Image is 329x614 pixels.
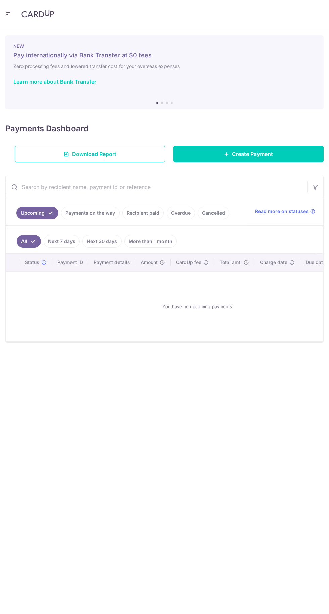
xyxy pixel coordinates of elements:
[72,150,116,158] span: Download Report
[255,208,315,215] a: Read more on statuses
[21,10,54,18] img: CardUp
[5,123,89,135] h4: Payments Dashboard
[255,208,309,215] span: Read more on statuses
[232,150,273,158] span: Create Payment
[82,235,122,248] a: Next 30 days
[88,254,135,271] th: Payment details
[52,254,88,271] th: Payment ID
[13,51,316,59] h5: Pay internationally via Bank Transfer at $0 fees
[15,146,165,162] a: Download Report
[6,176,307,198] input: Search by recipient name, payment id or reference
[16,207,58,219] a: Upcoming
[122,207,164,219] a: Recipient paid
[220,259,242,266] span: Total amt.
[173,146,324,162] a: Create Payment
[13,43,316,49] p: NEW
[17,235,41,248] a: All
[198,207,229,219] a: Cancelled
[44,235,80,248] a: Next 7 days
[167,207,195,219] a: Overdue
[176,259,201,266] span: CardUp fee
[124,235,177,248] a: More than 1 month
[13,62,316,70] h6: Zero processing fees and lowered transfer cost for your overseas expenses
[61,207,120,219] a: Payments on the way
[13,78,96,85] a: Learn more about Bank Transfer
[305,259,326,266] span: Due date
[25,259,39,266] span: Status
[141,259,158,266] span: Amount
[260,259,287,266] span: Charge date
